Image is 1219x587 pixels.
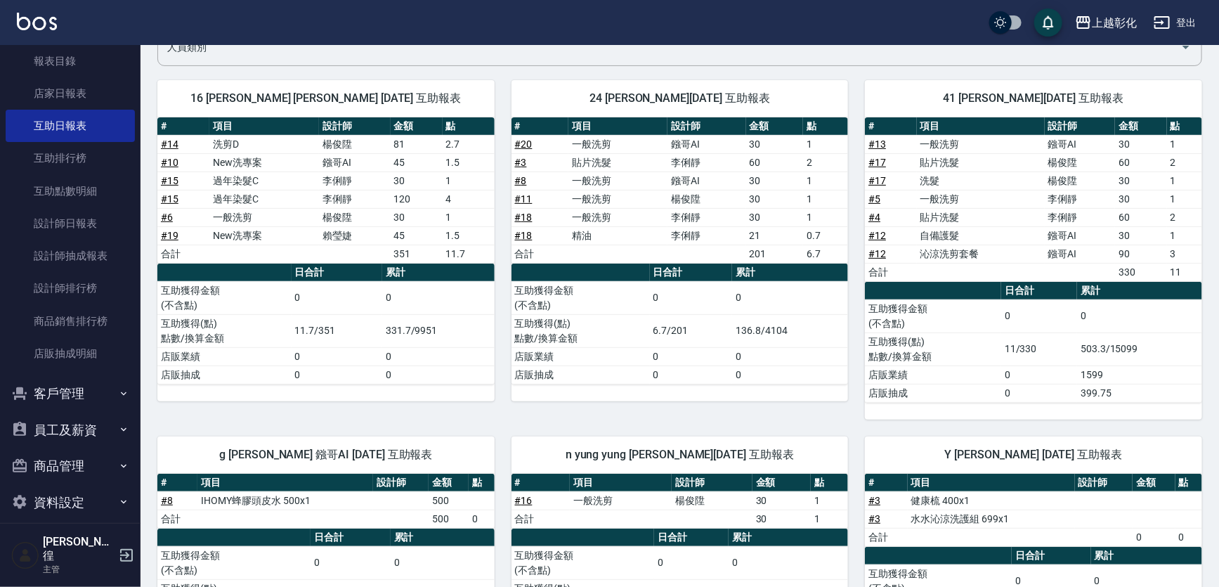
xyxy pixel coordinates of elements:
[865,384,1001,402] td: 店販抽成
[865,299,1001,333] td: 互助獲得金額 (不含點)
[568,153,667,172] td: 貼片洗髮
[174,448,478,462] span: g [PERSON_NAME] 鏹哥AI [DATE] 互助報表
[292,281,382,314] td: 0
[1045,226,1116,245] td: 鏹哥AI
[311,546,391,579] td: 0
[292,366,382,384] td: 0
[6,175,135,207] a: 互助點數明細
[568,135,667,153] td: 一般洗剪
[1175,528,1202,546] td: 0
[650,264,733,282] th: 日合計
[6,45,135,77] a: 報表目錄
[6,375,135,412] button: 客戶管理
[729,546,848,579] td: 0
[803,172,848,190] td: 1
[1045,245,1116,263] td: 鏹哥AI
[319,135,390,153] td: 楊俊陞
[882,91,1185,105] span: 41 [PERSON_NAME][DATE] 互助報表
[1001,366,1077,384] td: 0
[667,190,745,208] td: 楊俊陞
[732,366,848,384] td: 0
[1115,153,1167,172] td: 60
[732,264,848,282] th: 累計
[469,474,494,492] th: 點
[917,208,1045,226] td: 貼片洗髮
[443,245,495,263] td: 11.7
[1092,14,1137,32] div: 上越彰化
[429,510,469,528] td: 500
[157,366,292,384] td: 店販抽成
[1167,190,1202,208] td: 1
[811,510,848,528] td: 1
[157,245,209,263] td: 合計
[803,226,848,245] td: 0.7
[672,474,752,492] th: 設計師
[319,190,390,208] td: 李俐靜
[650,281,733,314] td: 0
[752,491,811,510] td: 30
[1167,135,1202,153] td: 1
[209,153,319,172] td: New洗專案
[1045,172,1116,190] td: 楊俊陞
[752,510,811,528] td: 30
[157,546,311,579] td: 互助獲得金額 (不含點)
[917,135,1045,153] td: 一般洗剪
[161,212,173,223] a: #6
[1001,282,1077,300] th: 日合計
[391,117,443,136] th: 金額
[1045,135,1116,153] td: 鏹哥AI
[1167,117,1202,136] th: 點
[382,366,495,384] td: 0
[1115,135,1167,153] td: 30
[209,226,319,245] td: New洗專案
[443,153,495,172] td: 1.5
[752,474,811,492] th: 金額
[667,135,745,153] td: 鏹哥AI
[803,190,848,208] td: 1
[868,138,886,150] a: #13
[1012,547,1091,565] th: 日合計
[803,245,848,263] td: 6.7
[1167,226,1202,245] td: 1
[1045,153,1116,172] td: 楊俊陞
[161,138,178,150] a: #14
[746,245,803,263] td: 201
[667,226,745,245] td: 李俐靜
[868,513,880,524] a: #3
[868,230,886,241] a: #12
[515,230,533,241] a: #18
[1045,117,1116,136] th: 設計師
[391,135,443,153] td: 81
[1175,36,1197,58] button: Open
[667,153,745,172] td: 李俐靜
[568,172,667,190] td: 一般洗剪
[1077,333,1202,366] td: 503.3/15099
[1077,366,1202,384] td: 1599
[746,117,803,136] th: 金額
[209,208,319,226] td: 一般洗剪
[161,230,178,241] a: #19
[6,272,135,304] a: 設計師排行榜
[511,314,650,347] td: 互助獲得(點) 點數/換算金額
[865,333,1001,366] td: 互助獲得(點) 點數/換算金額
[429,474,469,492] th: 金額
[568,226,667,245] td: 精油
[650,366,733,384] td: 0
[157,347,292,366] td: 店販業績
[882,448,1185,462] span: Y [PERSON_NAME] [DATE] 互助報表
[865,263,917,281] td: 合計
[161,193,178,205] a: #15
[908,474,1075,492] th: 項目
[6,337,135,370] a: 店販抽成明細
[667,117,745,136] th: 設計師
[6,240,135,272] a: 設計師抽成報表
[865,528,907,546] td: 合計
[729,529,848,547] th: 累計
[1077,384,1202,402] td: 399.75
[6,448,135,484] button: 商品管理
[908,510,1075,528] td: 水水沁涼洗護組 699x1
[1167,153,1202,172] td: 2
[868,193,880,205] a: #5
[161,495,173,506] a: #8
[382,314,495,347] td: 331.7/9951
